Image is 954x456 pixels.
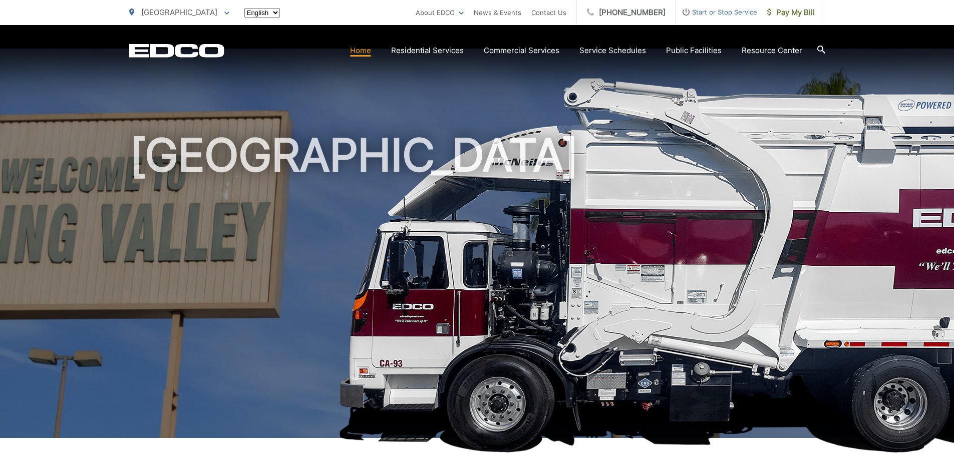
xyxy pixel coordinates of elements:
[767,7,815,19] span: Pay My Bill
[531,7,566,19] a: Contact Us
[129,44,224,58] a: EDCD logo. Return to the homepage.
[666,45,722,57] a: Public Facilities
[416,7,464,19] a: About EDCO
[484,45,559,57] a: Commercial Services
[474,7,521,19] a: News & Events
[579,45,646,57] a: Service Schedules
[244,8,280,18] select: Select a language
[391,45,464,57] a: Residential Services
[350,45,371,57] a: Home
[742,45,802,57] a: Resource Center
[141,8,217,17] span: [GEOGRAPHIC_DATA]
[129,130,825,447] h1: [GEOGRAPHIC_DATA]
